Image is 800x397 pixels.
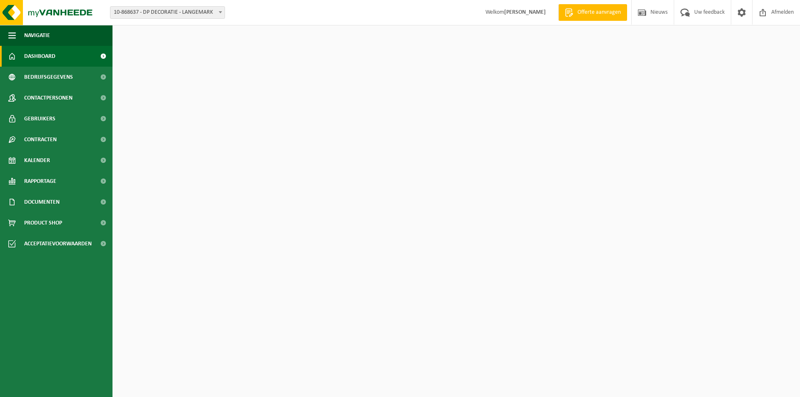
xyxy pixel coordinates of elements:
span: Documenten [24,192,60,212]
span: Navigatie [24,25,50,46]
span: 10-868637 - DP DECORATIE - LANGEMARK [110,6,225,19]
span: Contactpersonen [24,87,72,108]
span: Contracten [24,129,57,150]
span: Rapportage [24,171,56,192]
span: Dashboard [24,46,55,67]
span: Acceptatievoorwaarden [24,233,92,254]
span: Product Shop [24,212,62,233]
span: Kalender [24,150,50,171]
span: Gebruikers [24,108,55,129]
strong: [PERSON_NAME] [504,9,546,15]
a: Offerte aanvragen [558,4,627,21]
span: 10-868637 - DP DECORATIE - LANGEMARK [110,7,225,18]
span: Bedrijfsgegevens [24,67,73,87]
span: Offerte aanvragen [575,8,623,17]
